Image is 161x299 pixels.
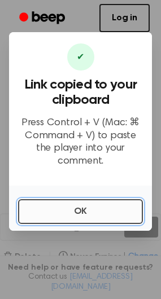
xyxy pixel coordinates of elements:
p: Press Control + V (Mac: ⌘ Command + V) to paste the player into your comment. [18,117,143,168]
a: Beep [11,7,75,29]
a: Log in [99,4,150,32]
div: ✔ [67,43,94,71]
h3: Link copied to your clipboard [18,77,143,108]
button: OK [18,199,143,224]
